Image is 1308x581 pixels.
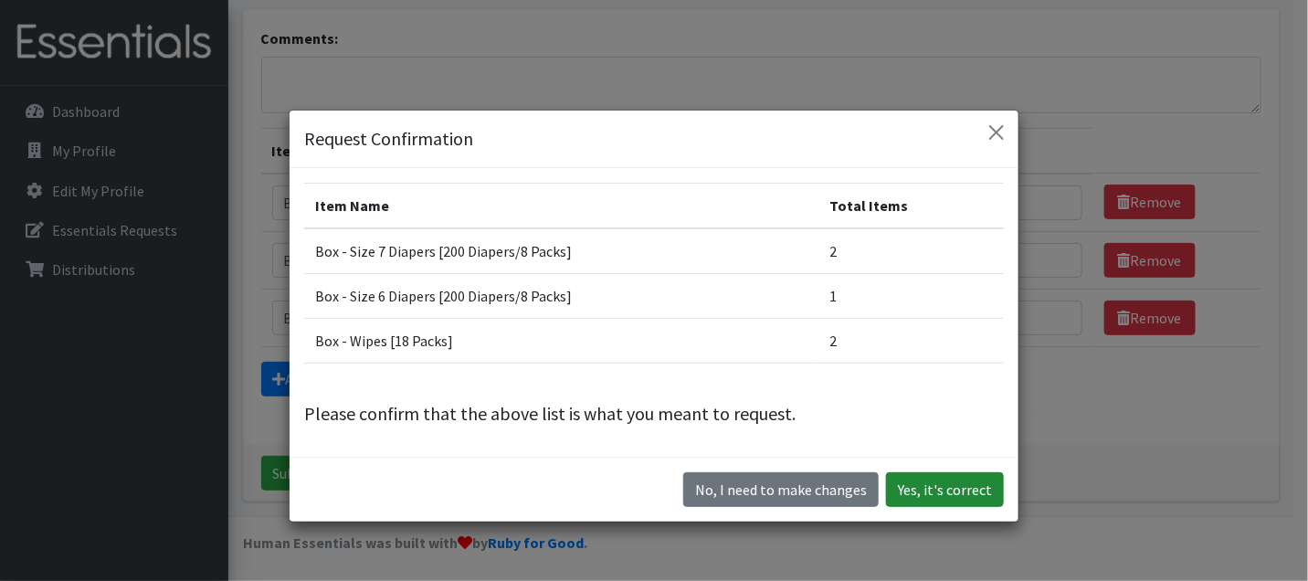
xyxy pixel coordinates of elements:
[304,125,473,153] h5: Request Confirmation
[818,228,1004,274] td: 2
[982,118,1011,147] button: Close
[818,319,1004,364] td: 2
[818,274,1004,319] td: 1
[304,184,818,229] th: Item Name
[683,472,879,507] button: No I need to make changes
[304,228,818,274] td: Box - Size 7 Diapers [200 Diapers/8 Packs]
[818,184,1004,229] th: Total Items
[886,472,1004,507] button: Yes, it's correct
[304,274,818,319] td: Box - Size 6 Diapers [200 Diapers/8 Packs]
[304,319,818,364] td: Box - Wipes [18 Packs]
[304,400,1004,428] p: Please confirm that the above list is what you meant to request.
